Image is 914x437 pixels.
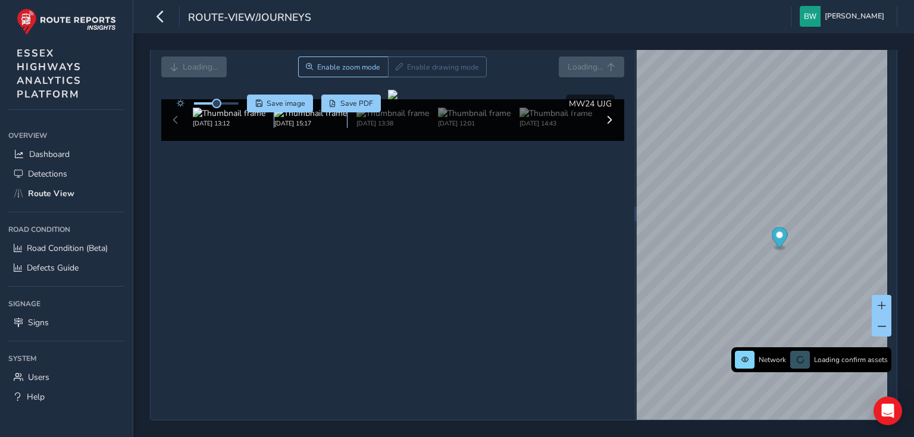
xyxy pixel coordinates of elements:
a: Dashboard [8,144,124,164]
span: MW24 UJG [569,98,612,109]
img: Thumbnail frame [438,108,511,119]
div: Road Condition [8,221,124,238]
a: Users [8,367,124,387]
div: Map marker [772,227,788,251]
span: Signs [28,317,49,328]
a: Help [8,387,124,407]
span: Dashboard [29,149,70,160]
span: [PERSON_NAME] [825,6,884,27]
img: Thumbnail frame [356,108,429,119]
button: Zoom [298,56,388,77]
div: System [8,350,124,367]
span: Network [759,355,786,364]
span: route-view/journeys [188,10,311,27]
img: Thumbnail frame [519,108,592,119]
div: Signage [8,295,124,313]
span: Enable zoom mode [317,62,380,72]
span: Save image [267,99,305,108]
span: ESSEX HIGHWAYS ANALYTICS PLATFORM [17,46,82,101]
a: Road Condition (Beta) [8,238,124,258]
img: Thumbnail frame [193,108,265,119]
img: rr logo [17,8,116,35]
div: [DATE] 15:17 [274,119,347,128]
span: Detections [28,168,67,180]
span: Defects Guide [27,262,79,273]
a: Detections [8,164,124,184]
button: PDF [321,95,381,112]
a: Signs [8,313,124,332]
div: Open Intercom Messenger [874,397,902,425]
a: Route View [8,184,124,203]
span: Help [27,391,45,403]
img: Thumbnail frame [274,108,347,119]
img: diamond-layout [800,6,821,27]
span: Users [28,372,49,383]
div: [DATE] 13:38 [356,119,429,128]
span: Route View [28,188,74,199]
div: [DATE] 14:43 [519,119,592,128]
button: Save [247,95,313,112]
div: [DATE] 12:01 [438,119,511,128]
div: Overview [8,127,124,144]
span: Save PDF [340,99,373,108]
div: [DATE] 13:12 [193,119,265,128]
button: [PERSON_NAME] [800,6,888,27]
span: Road Condition (Beta) [27,243,108,254]
span: Loading confirm assets [814,355,888,364]
a: Defects Guide [8,258,124,278]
